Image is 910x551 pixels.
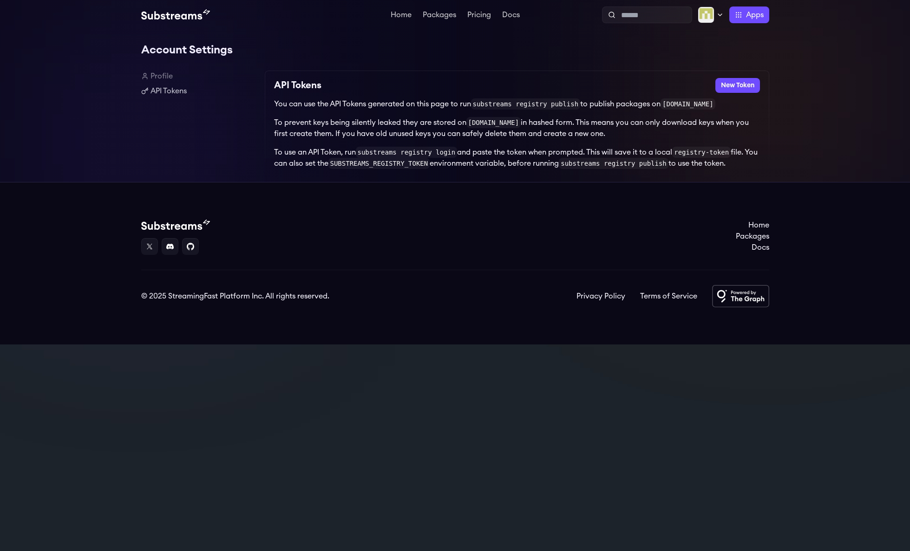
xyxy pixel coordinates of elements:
[712,285,769,307] img: Powered by The Graph
[698,6,714,23] img: Profile
[736,220,769,231] a: Home
[141,85,257,97] a: API Tokens
[715,78,760,93] button: New Token
[356,147,458,158] code: substreams registry login
[141,9,210,20] img: Substream's logo
[672,147,731,158] code: registry-token
[274,98,760,110] p: You can use the API Tokens generated on this page to run to publish packages on
[576,291,625,302] a: Privacy Policy
[389,11,413,20] a: Home
[736,242,769,253] a: Docs
[661,98,715,110] code: [DOMAIN_NAME]
[141,41,769,59] h1: Account Settings
[746,9,764,20] span: Apps
[421,11,458,20] a: Packages
[465,11,493,20] a: Pricing
[274,147,760,169] p: To use an API Token, run and paste the token when prompted. This will save it to a local file. Yo...
[141,71,257,82] a: Profile
[141,291,329,302] div: © 2025 StreamingFast Platform Inc. All rights reserved.
[141,220,210,231] img: Substream's logo
[274,78,321,93] h2: API Tokens
[274,117,760,139] p: To prevent keys being silently leaked they are stored on in hashed form. This means you can only ...
[736,231,769,242] a: Packages
[500,11,522,20] a: Docs
[640,291,697,302] a: Terms of Service
[328,158,430,169] code: SUBSTREAMS_REGISTRY_TOKEN
[466,117,521,128] code: [DOMAIN_NAME]
[471,98,581,110] code: substreams registry publish
[559,158,668,169] code: substreams registry publish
